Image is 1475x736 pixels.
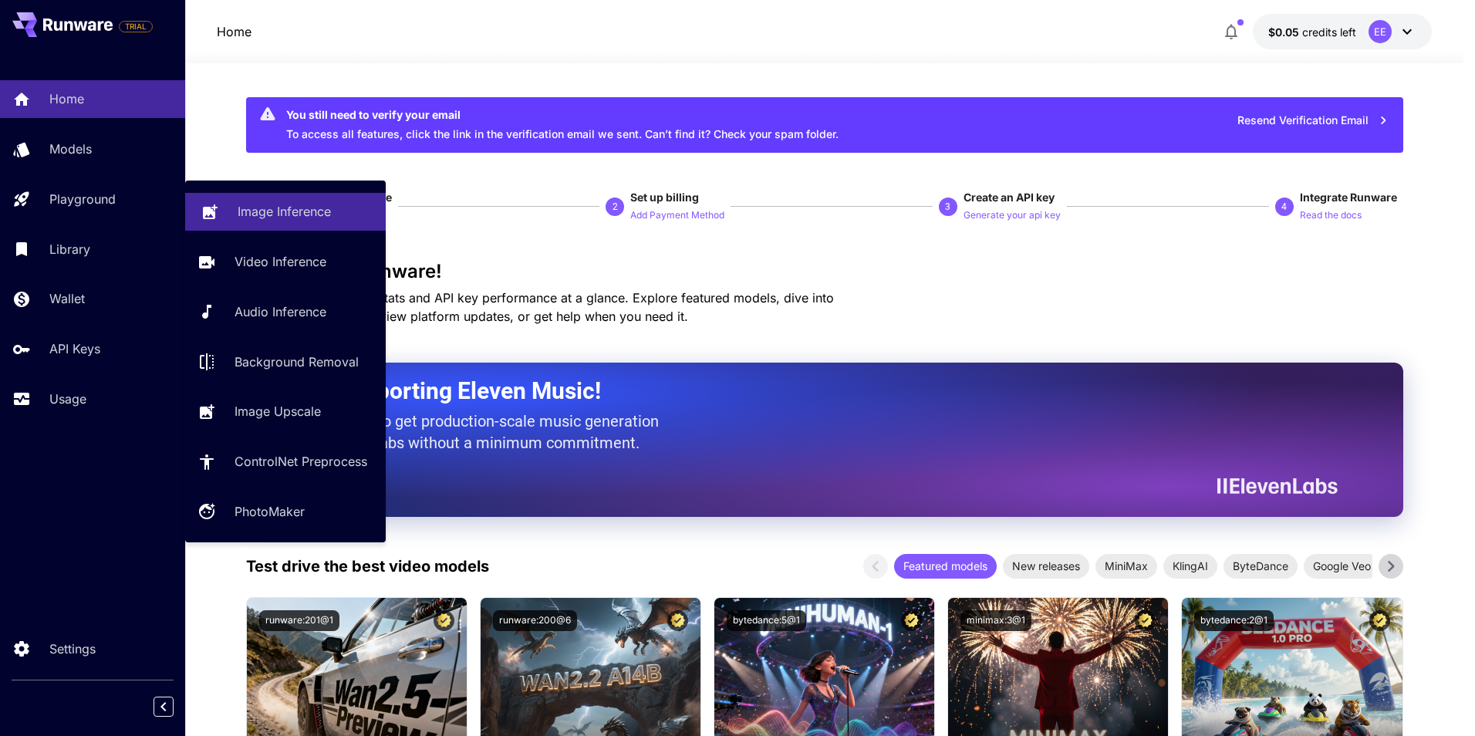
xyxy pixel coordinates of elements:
[630,191,699,204] span: Set up billing
[630,208,724,223] p: Add Payment Method
[1135,610,1156,631] button: Certified Model – Vetted for best performance and includes a commercial license.
[285,376,1326,406] h2: Now Supporting Eleven Music!
[49,289,85,308] p: Wallet
[901,610,922,631] button: Certified Model – Vetted for best performance and includes a commercial license.
[235,302,326,321] p: Audio Inference
[894,558,997,574] span: Featured models
[1163,558,1217,574] span: KlingAI
[1369,20,1392,43] div: EE
[1095,558,1157,574] span: MiniMax
[217,22,251,41] p: Home
[1194,610,1274,631] button: bytedance:2@1
[1304,558,1380,574] span: Google Veo
[1281,200,1287,214] p: 4
[238,202,331,221] p: Image Inference
[246,290,834,324] span: Check out your usage stats and API key performance at a glance. Explore featured models, dive int...
[286,102,839,148] div: To access all features, click the link in the verification email we sent. Can’t find it? Check yo...
[1300,191,1397,204] span: Integrate Runware
[235,502,305,521] p: PhotoMaker
[49,140,92,158] p: Models
[185,193,386,231] a: Image Inference
[185,243,386,281] a: Video Inference
[1369,610,1390,631] button: Certified Model – Vetted for best performance and includes a commercial license.
[1398,662,1475,736] iframe: Chat Widget
[49,640,96,658] p: Settings
[185,393,386,430] a: Image Upscale
[667,610,688,631] button: Certified Model – Vetted for best performance and includes a commercial license.
[1253,14,1432,49] button: $0.05
[1268,24,1356,40] div: $0.05
[1003,558,1089,574] span: New releases
[1229,105,1397,137] button: Resend Verification Email
[49,240,90,258] p: Library
[727,610,806,631] button: bytedance:5@1
[1302,25,1356,39] span: credits left
[185,293,386,331] a: Audio Inference
[1268,25,1302,39] span: $0.05
[49,339,100,358] p: API Keys
[235,353,359,371] p: Background Removal
[185,493,386,531] a: PhotoMaker
[1224,558,1298,574] span: ByteDance
[1300,208,1362,223] p: Read the docs
[434,610,454,631] button: Certified Model – Vetted for best performance and includes a commercial license.
[964,208,1061,223] p: Generate your api key
[235,252,326,271] p: Video Inference
[185,343,386,380] a: Background Removal
[217,22,251,41] nav: breadcrumb
[165,693,185,721] div: Collapse sidebar
[185,443,386,481] a: ControlNet Preprocess
[246,555,489,578] p: Test drive the best video models
[246,261,1403,282] h3: Welcome to Runware!
[613,200,618,214] p: 2
[49,390,86,408] p: Usage
[285,410,670,454] p: The only way to get production-scale music generation from Eleven Labs without a minimum commitment.
[945,200,950,214] p: 3
[119,17,153,35] span: Add your payment card to enable full platform functionality.
[493,610,577,631] button: runware:200@6
[235,452,367,471] p: ControlNet Preprocess
[286,106,839,123] div: You still need to verify your email
[259,610,339,631] button: runware:201@1
[960,610,1031,631] button: minimax:3@1
[154,697,174,717] button: Collapse sidebar
[235,402,321,420] p: Image Upscale
[964,191,1055,204] span: Create an API key
[49,190,116,208] p: Playground
[120,21,152,32] span: TRIAL
[49,89,84,108] p: Home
